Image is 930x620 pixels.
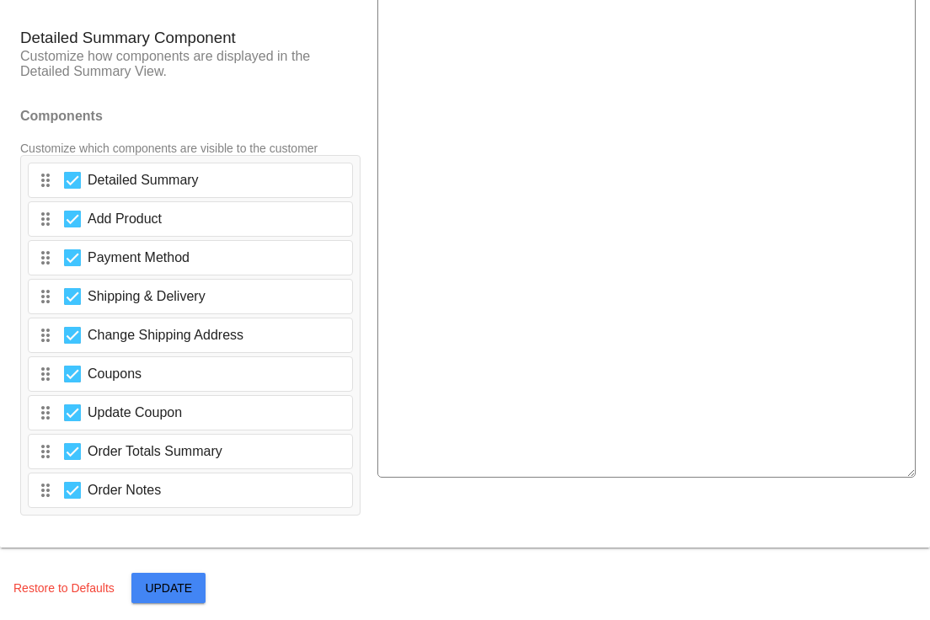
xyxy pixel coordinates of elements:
span: Update [145,581,192,595]
span: Order Notes [88,480,161,500]
p: Customize how components are displayed in the Detailed Summary View. [20,49,361,79]
span: Coupons [88,364,142,384]
h3: Detailed Summary Component [20,29,361,47]
mat-icon: drag_indicator [35,441,56,462]
mat-icon: drag_indicator [35,170,56,190]
span: Order Totals Summary [88,441,222,462]
mat-icon: drag_indicator [35,325,56,345]
mat-icon: drag_indicator [35,480,56,500]
span: Payment Method [88,248,190,268]
mat-icon: drag_indicator [35,248,56,268]
span: Change Shipping Address [88,325,243,345]
span: Detailed Summary [88,170,199,190]
span: Add Product [88,209,162,229]
span: Update Coupon [88,403,182,423]
mat-icon: drag_indicator [35,286,56,307]
mat-icon: drag_indicator [35,364,56,384]
h4: Components [20,109,361,124]
span: Restore to Defaults [13,581,115,595]
span: Shipping & Delivery [88,286,206,307]
button: Update [131,573,206,603]
mat-icon: drag_indicator [35,403,56,423]
p: Customize which components are visible to the customer [20,142,361,155]
mat-icon: drag_indicator [35,209,56,229]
